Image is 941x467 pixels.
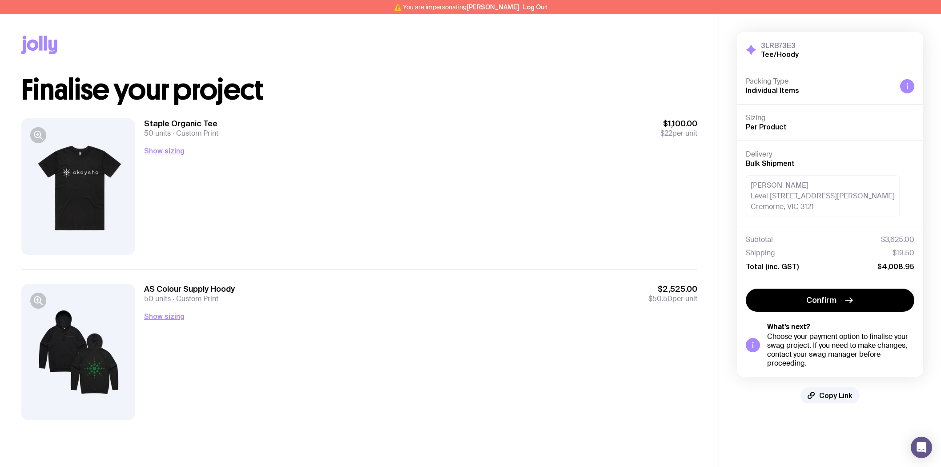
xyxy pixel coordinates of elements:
span: $1,100.00 [660,118,697,129]
h4: Sizing [746,113,914,122]
span: $19.50 [893,249,914,258]
span: Subtotal [746,235,773,244]
button: Show sizing [144,145,185,156]
span: Custom Print [171,294,218,303]
span: Custom Print [171,129,218,138]
h5: What’s next? [767,322,914,331]
button: Copy Link [800,387,860,403]
span: $4,008.95 [877,262,914,271]
span: $3,625.00 [881,235,914,244]
div: Open Intercom Messenger [911,437,932,458]
button: Show sizing [144,311,185,322]
span: Copy Link [819,391,853,400]
span: Shipping [746,249,775,258]
span: $2,525.00 [648,284,697,294]
span: 50 units [144,129,171,138]
span: $50.50 [648,294,672,303]
div: Choose your payment option to finalise your swag project. If you need to make changes, contact yo... [767,332,914,368]
span: $22 [660,129,672,138]
h4: Delivery [746,150,914,159]
span: ⚠️ You are impersonating [394,4,519,11]
span: Total (inc. GST) [746,262,799,271]
button: Confirm [746,289,914,312]
span: Individual Items [746,86,799,94]
span: per unit [648,294,697,303]
span: Bulk Shipment [746,159,795,167]
button: Log Out [523,4,547,11]
span: Per Product [746,123,787,131]
h3: AS Colour Supply Hoody [144,284,235,294]
h2: Tee/Hoody [761,50,799,59]
h3: 3LRB73E3 [761,41,799,50]
span: Confirm [806,295,836,306]
h3: Staple Organic Tee [144,118,218,129]
span: 50 units [144,294,171,303]
h4: Packing Type [746,77,893,86]
div: [PERSON_NAME] Level [STREET_ADDRESS][PERSON_NAME] Cremorne, VIC 3121 [746,175,900,217]
h1: Finalise your project [21,76,697,104]
span: [PERSON_NAME] [466,4,519,11]
span: per unit [660,129,697,138]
